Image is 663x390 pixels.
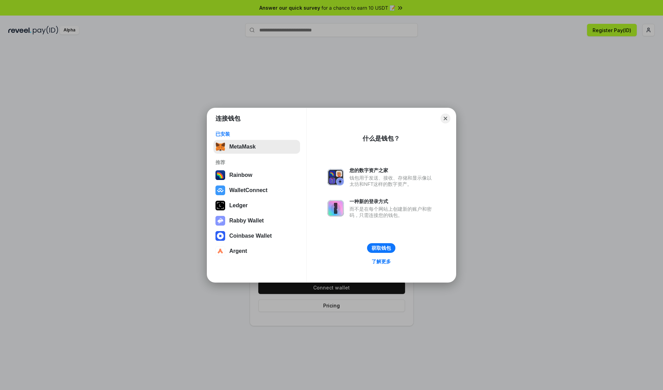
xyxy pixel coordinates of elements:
[229,233,272,239] div: Coinbase Wallet
[349,167,435,173] div: 您的数字资产之家
[229,172,252,178] div: Rainbow
[213,214,300,228] button: Rabby Wallet
[215,231,225,241] img: svg+xml,%3Csvg%20width%3D%2228%22%20height%3D%2228%22%20viewBox%3D%220%200%2028%2028%22%20fill%3D...
[215,114,240,123] h1: 连接钱包
[215,170,225,180] img: svg+xml,%3Csvg%20width%3D%22120%22%20height%3D%22120%22%20viewBox%3D%220%200%20120%20120%22%20fil...
[215,142,225,152] img: svg+xml,%3Csvg%20fill%3D%22none%22%20height%3D%2233%22%20viewBox%3D%220%200%2035%2033%22%20width%...
[229,187,268,193] div: WalletConnect
[363,134,400,143] div: 什么是钱包？
[215,159,298,165] div: 推荐
[327,169,344,186] img: svg+xml,%3Csvg%20xmlns%3D%22http%3A%2F%2Fwww.w3.org%2F2000%2Fsvg%22%20fill%3D%22none%22%20viewBox...
[213,199,300,212] button: Ledger
[229,248,247,254] div: Argent
[215,186,225,195] img: svg+xml,%3Csvg%20width%3D%2228%22%20height%3D%2228%22%20viewBox%3D%220%200%2028%2028%22%20fill%3D...
[367,243,395,253] button: 获取钱包
[215,131,298,137] div: 已安装
[349,175,435,187] div: 钱包用于发送、接收、存储和显示像以太坊和NFT这样的数字资产。
[229,144,256,150] div: MetaMask
[372,245,391,251] div: 获取钱包
[213,140,300,154] button: MetaMask
[349,206,435,218] div: 而不是在每个网站上创建新的账户和密码，只需连接您的钱包。
[229,218,264,224] div: Rabby Wallet
[215,246,225,256] img: svg+xml,%3Csvg%20width%3D%2228%22%20height%3D%2228%22%20viewBox%3D%220%200%2028%2028%22%20fill%3D...
[213,244,300,258] button: Argent
[367,257,395,266] a: 了解更多
[372,258,391,265] div: 了解更多
[213,183,300,197] button: WalletConnect
[441,114,450,123] button: Close
[327,200,344,217] img: svg+xml,%3Csvg%20xmlns%3D%22http%3A%2F%2Fwww.w3.org%2F2000%2Fsvg%22%20fill%3D%22none%22%20viewBox...
[229,202,248,209] div: Ledger
[215,216,225,226] img: svg+xml,%3Csvg%20xmlns%3D%22http%3A%2F%2Fwww.w3.org%2F2000%2Fsvg%22%20fill%3D%22none%22%20viewBox...
[349,198,435,204] div: 一种新的登录方式
[213,168,300,182] button: Rainbow
[213,229,300,243] button: Coinbase Wallet
[215,201,225,210] img: svg+xml,%3Csvg%20xmlns%3D%22http%3A%2F%2Fwww.w3.org%2F2000%2Fsvg%22%20width%3D%2228%22%20height%3...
